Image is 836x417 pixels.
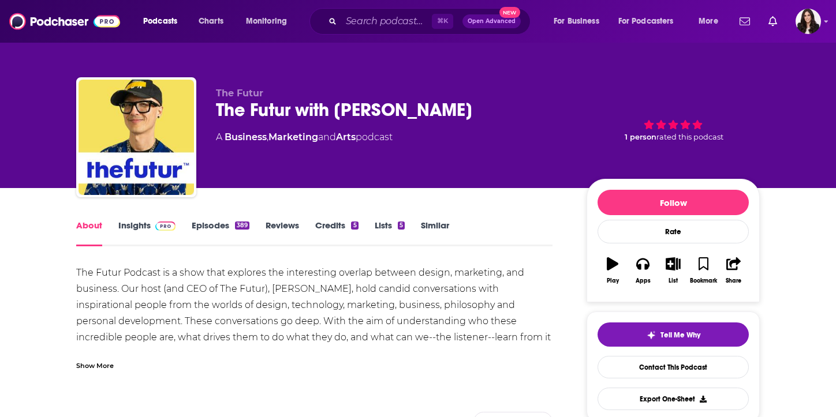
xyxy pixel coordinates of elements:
span: Podcasts [143,13,177,29]
a: Marketing [268,132,318,142]
button: Export One-Sheet [598,388,749,410]
span: New [499,7,520,18]
button: Play [598,250,628,291]
span: and [318,132,336,142]
button: List [658,250,688,291]
button: Apps [628,250,658,291]
img: The Futur with Chris Do [79,80,194,195]
img: Podchaser - Follow, Share and Rate Podcasts [9,10,120,32]
div: 5 [398,221,405,230]
div: Rate [598,220,749,243]
button: tell me why sparkleTell Me Why [598,322,749,347]
a: Contact This Podcast [598,356,749,378]
div: 1 personrated this podcast [587,88,760,159]
img: Podchaser Pro [155,221,176,231]
button: open menu [238,12,302,31]
img: tell me why sparkle [647,330,656,340]
div: List [669,277,678,284]
div: A podcast [216,130,393,144]
button: open menu [611,12,691,31]
a: About [76,220,102,246]
a: Similar [421,220,449,246]
div: Bookmark [690,277,717,284]
button: Show profile menu [796,9,821,34]
input: Search podcasts, credits, & more... [341,12,432,31]
div: 389 [235,221,249,230]
span: For Business [554,13,599,29]
a: Reviews [266,220,299,246]
span: For Podcasters [618,13,674,29]
div: Apps [636,277,651,284]
div: Play [607,277,619,284]
span: Monitoring [246,13,287,29]
span: The Futur [216,88,263,99]
span: Charts [199,13,223,29]
a: Credits5 [315,220,358,246]
button: Follow [598,190,749,215]
span: 1 person [625,133,656,141]
button: open menu [546,12,614,31]
a: Business [225,132,267,142]
span: rated this podcast [656,133,723,141]
img: User Profile [796,9,821,34]
a: Episodes389 [192,220,249,246]
a: InsightsPodchaser Pro [118,220,176,246]
div: Share [726,277,741,284]
a: Lists5 [375,220,405,246]
button: open menu [135,12,192,31]
div: 5 [351,221,358,230]
span: , [267,132,268,142]
span: More [699,13,718,29]
span: Logged in as RebeccaShapiro [796,9,821,34]
button: Open AdvancedNew [462,14,521,28]
button: Share [719,250,749,291]
div: Search podcasts, credits, & more... [320,8,542,35]
div: The Futur Podcast is a show that explores the interesting overlap between design, marketing, and ... [76,265,553,362]
span: Tell Me Why [660,330,700,340]
a: Show notifications dropdown [764,12,782,31]
span: Open Advanced [468,18,516,24]
span: ⌘ K [432,14,453,29]
a: Show notifications dropdown [735,12,755,31]
button: Bookmark [688,250,718,291]
button: open menu [691,12,733,31]
a: Charts [191,12,230,31]
a: Arts [336,132,356,142]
